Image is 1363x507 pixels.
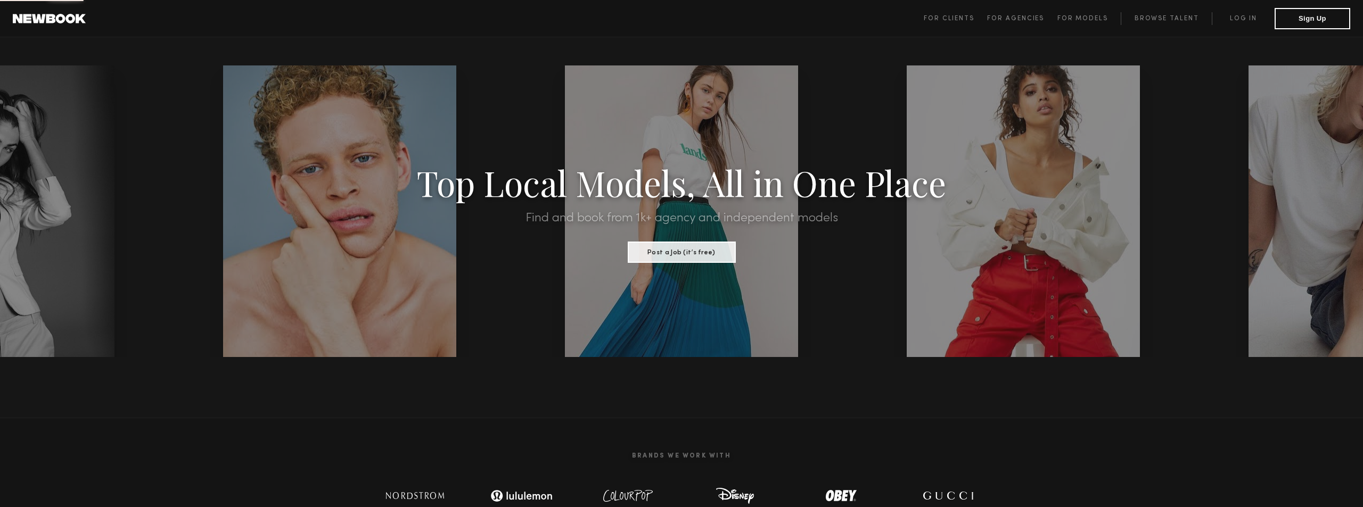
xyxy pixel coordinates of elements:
a: Browse Talent [1121,12,1212,25]
h2: Find and book from 1k+ agency and independent models [102,212,1261,225]
h2: Brands We Work With [362,439,1001,472]
img: logo-disney.svg [700,485,769,506]
a: For Clients [924,12,987,25]
button: Post a Job (it’s free) [628,242,736,263]
span: For Models [1057,15,1108,22]
img: logo-gucci.svg [913,485,982,506]
img: logo-colour-pop.svg [594,485,663,506]
h1: Top Local Models, All in One Place [102,166,1261,199]
button: Sign Up [1275,8,1350,29]
a: For Agencies [987,12,1057,25]
a: For Models [1057,12,1121,25]
span: For Clients [924,15,974,22]
img: logo-obey.svg [807,485,876,506]
img: logo-nordstrom.svg [378,485,453,506]
span: For Agencies [987,15,1044,22]
img: logo-lulu.svg [485,485,559,506]
a: Post a Job (it’s free) [628,245,736,257]
a: Log in [1212,12,1275,25]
